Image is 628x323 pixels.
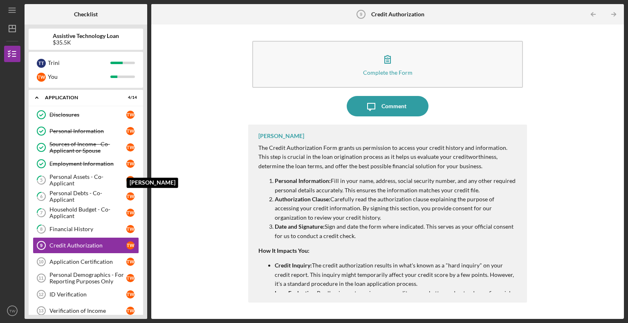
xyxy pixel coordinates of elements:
p: The credit authorization results in what's known as a "hard inquiry" on your credit report. This ... [275,261,519,288]
strong: Authorization Clause: [275,196,330,203]
div: T W [126,241,135,249]
div: T W [126,209,135,217]
div: Application [45,95,117,100]
p: By allowing us to review your credit, we can better understand your financial situation. This ena... [275,289,519,307]
div: Credit Authorization [49,242,126,249]
div: ID Verification [49,291,126,298]
a: 8Financial HistoryTW [33,221,139,237]
tspan: 7 [40,210,43,216]
a: 6Personal Debts - Co-ApplicantTW[PERSON_NAME] [33,188,139,205]
div: Trini [48,56,110,70]
div: [PERSON_NAME] [258,133,304,139]
tspan: 9 [40,243,43,248]
a: 7Household Budget - Co-ApplicantTW [33,205,139,221]
div: Personal Debts - Co-Applicant [49,190,126,203]
p: Carefully read the authorization clause explaining the purpose of accessing your credit informati... [275,195,519,222]
strong: Loan Evaluation: [275,290,317,296]
p: Sign and date the form where indicated. This serves as your official consent for us to conduct a ... [275,222,519,241]
div: 4 / 14 [122,95,137,100]
div: You [48,70,110,84]
tspan: 8 [40,227,43,232]
div: T W [37,73,46,82]
a: Employment InformationTW [33,156,139,172]
div: $35.5K [53,39,119,46]
div: Complete the Form [363,69,413,76]
b: Checklist [74,11,98,18]
a: 13Verification of IncomeTW [33,303,139,319]
div: T W [126,258,135,266]
div: Financial History [49,226,126,232]
div: Employment Information [49,160,126,167]
p: The Credit Authorization Form grants us permission to access your credit history and information.... [258,143,519,171]
strong: Personal Information: [275,177,331,184]
a: 5Personal Assets - Co-ApplicantTW [33,172,139,188]
div: Household Budget - Co-Applicant [49,206,126,219]
div: T W [126,192,135,200]
strong: Date and Signature: [275,223,325,230]
div: T W [126,176,135,184]
div: T W [126,160,135,168]
b: Assistive Technology Loan [53,33,119,39]
div: T W [126,111,135,119]
div: T W [126,307,135,315]
tspan: 11 [38,276,43,281]
button: TW [4,303,20,319]
tspan: 5 [40,178,43,183]
div: Disclosures [49,111,126,118]
tspan: 13 [38,308,43,313]
text: TW [9,309,16,313]
tspan: 9 [360,12,362,17]
a: 12ID VerificationTW [33,286,139,303]
a: 10Application CertificationTW [33,254,139,270]
button: Complete the Form [252,41,523,88]
div: Verification of Income [49,307,126,314]
div: Comment [381,96,406,116]
div: T W [126,290,135,298]
tspan: 6 [40,194,43,199]
strong: How It Impacts You: [258,247,310,254]
div: T W [126,143,135,151]
div: T W [126,127,135,135]
div: Personal Demographics - For Reporting Purposes Only [49,272,126,285]
b: Credit Authorization [371,11,424,18]
div: Personal Assets - Co-Applicant [49,174,126,187]
a: Personal InformationTW [33,123,139,139]
p: Fill in your name, address, social security number, and any other required personal details accur... [275,176,519,195]
a: 9Credit AuthorizationTW [33,237,139,254]
a: Sources of Income - Co-Applicant or SpouseTW [33,139,139,156]
div: T W [126,225,135,233]
a: 11Personal Demographics - For Reporting Purposes OnlyTW [33,270,139,286]
div: T T [37,59,46,68]
tspan: 12 [38,292,43,297]
div: Sources of Income - Co-Applicant or Spouse [49,141,126,154]
div: Application Certification [49,258,126,265]
button: Comment [347,96,428,116]
strong: Credit Inquiry: [275,262,312,269]
tspan: 10 [38,259,43,264]
a: DisclosuresTW [33,107,139,123]
div: Personal Information [49,128,126,134]
div: T W [126,274,135,282]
